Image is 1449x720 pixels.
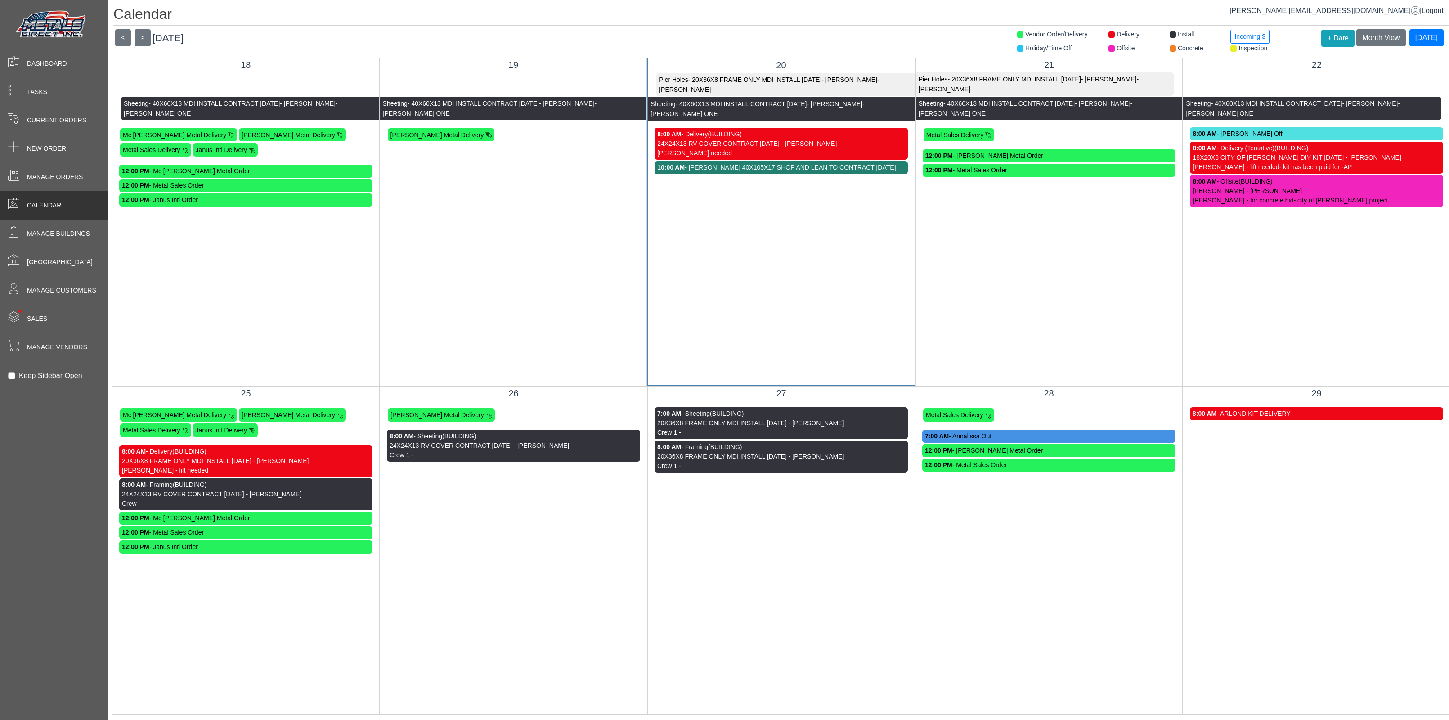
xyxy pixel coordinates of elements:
[1229,5,1444,16] div: |
[122,182,149,189] strong: 12:00 PM
[242,411,335,418] span: [PERSON_NAME] Metal Delivery
[1193,144,1216,152] strong: 8:00 AM
[122,456,370,466] div: 20X36X8 FRAME ONLY MDI INSTALL [DATE] - [PERSON_NAME]
[122,466,370,475] div: [PERSON_NAME] - lift needed
[657,130,681,138] strong: 8:00 AM
[113,5,1449,26] h1: Calendar
[123,131,226,138] span: Mc [PERSON_NAME] Metal Delivery
[1193,196,1440,205] div: [PERSON_NAME] - for concrete bid- city of [PERSON_NAME] project
[196,146,247,153] span: Janus Intl Delivery
[926,131,984,138] span: Metal Sales Delivery
[657,163,905,172] div: - [PERSON_NAME] 40X105X17 SHOP AND LEAN TO CONTRACT [DATE]
[122,529,149,536] strong: 12:00 PM
[1193,130,1216,137] strong: 8:00 AM
[122,513,370,523] div: - Mc [PERSON_NAME] Metal Order
[1117,31,1139,38] span: Delivery
[675,100,807,108] span: - 40X60X13 MDI INSTALL CONTRACT [DATE]
[688,76,821,83] span: - 20X36X8 FRAME ONLY MDI INSTALL [DATE]
[1356,29,1405,46] button: Month View
[124,100,148,107] span: Sheeting
[657,410,681,417] strong: 7:00 AM
[27,314,47,324] span: Sales
[1178,31,1194,38] span: Install
[122,195,370,205] div: - Janus Intl Order
[657,409,905,418] div: - Sheeting
[1193,178,1216,185] strong: 8:00 AM
[122,481,146,488] strong: 8:00 AM
[390,411,484,418] span: [PERSON_NAME] Metal Delivery
[119,58,372,72] div: 18
[919,100,1133,117] span: - [PERSON_NAME] ONE
[27,286,96,295] span: Manage Customers
[122,528,370,537] div: - Metal Sales Order
[123,411,226,418] span: Mc [PERSON_NAME] Metal Delivery
[390,450,637,460] div: Crew 1 -
[280,100,336,107] span: - [PERSON_NAME]
[408,100,539,107] span: - 40X60X13 MDI INSTALL CONTRACT [DATE]
[925,432,1173,441] div: - Annalissa Out
[442,432,476,440] span: (BUILDING)
[821,76,877,83] span: - [PERSON_NAME]
[383,100,408,107] span: Sheeting
[27,59,67,68] span: Dashboard
[196,427,247,434] span: Janus Intl Delivery
[1238,178,1272,185] span: (BUILDING)
[27,172,83,182] span: Manage Orders
[1193,162,1440,172] div: [PERSON_NAME] - lift needed- kit has been paid for -AP
[943,100,1075,107] span: - 40X60X13 MDI INSTALL CONTRACT [DATE]
[1025,45,1072,52] span: Holiday/Time Off
[1190,58,1443,72] div: 22
[1186,100,1211,107] span: Sheeting
[122,514,149,522] strong: 12:00 PM
[153,32,184,44] span: [DATE]
[657,443,681,450] strong: 8:00 AM
[122,447,370,456] div: - Delivery
[919,76,1139,93] span: - [PERSON_NAME]
[27,116,86,125] span: Current Orders
[657,452,905,461] div: 20X36X8 FRAME ONLY MDI INSTALL [DATE] - [PERSON_NAME]
[1075,100,1130,107] span: - [PERSON_NAME]
[27,229,90,238] span: Manage Buildings
[390,432,413,440] strong: 8:00 AM
[1362,34,1400,41] span: Month View
[925,460,1173,470] div: - Metal Sales Order
[122,542,370,552] div: - Janus Intl Order
[659,76,688,83] span: Pier Holes
[710,410,744,417] span: (BUILDING)
[657,428,905,437] div: Crew 1 -
[1274,144,1308,152] span: (BUILDING)
[122,181,370,190] div: - Metal Sales Order
[539,100,595,107] span: - [PERSON_NAME]
[1211,100,1342,107] span: - 40X60X13 MDI INSTALL CONTRACT [DATE]
[387,58,640,72] div: 19
[657,442,905,452] div: - Framing
[124,100,338,117] span: - [PERSON_NAME] ONE
[115,29,131,46] button: <
[925,461,952,468] strong: 12:00 PM
[122,499,370,508] div: Crew -
[650,100,865,117] span: - [PERSON_NAME] ONE
[242,131,335,138] span: [PERSON_NAME] Metal Delivery
[122,167,149,175] strong: 12:00 PM
[390,441,637,450] div: 24X24X13 RV COVER CONTRACT [DATE] - [PERSON_NAME]
[1193,410,1216,417] strong: 8:00 AM
[657,148,905,158] div: [PERSON_NAME] needed
[1230,30,1269,44] button: Incoming $
[1342,100,1398,107] span: - [PERSON_NAME]
[659,76,879,93] span: - [PERSON_NAME]
[1422,7,1444,14] span: Logout
[923,58,1176,72] div: 21
[1193,153,1440,162] div: 18X20X8 CITY OF [PERSON_NAME] DIY KIT [DATE] - [PERSON_NAME]
[123,427,180,434] span: Metal Sales Delivery
[1178,45,1203,52] span: Concrete
[122,543,149,550] strong: 12:00 PM
[1409,29,1444,46] button: [DATE]
[925,166,1173,175] div: - Metal Sales Order
[1193,177,1440,186] div: - Offsite
[119,387,372,400] div: 25
[925,152,953,159] strong: 12:00 PM
[27,257,93,267] span: [GEOGRAPHIC_DATA]
[925,447,952,454] strong: 12:00 PM
[19,370,82,381] label: Keep Sidebar Open
[1190,387,1443,400] div: 29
